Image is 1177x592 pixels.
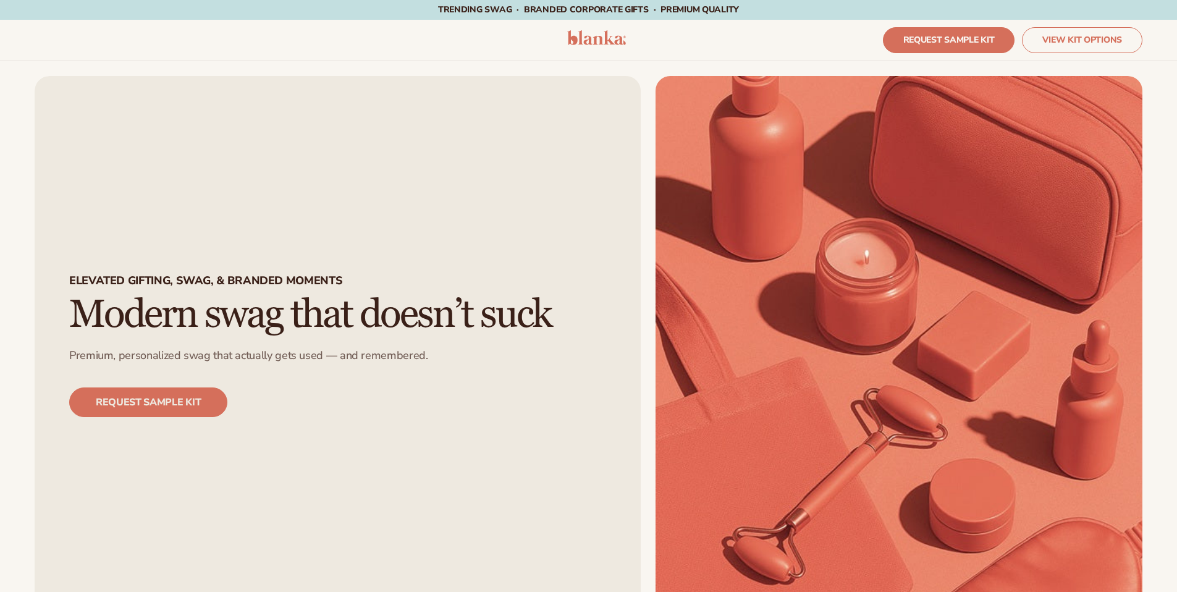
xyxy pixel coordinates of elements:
a: REQUEST SAMPLE KIT [883,27,1015,53]
p: Premium, personalized swag that actually gets used — and remembered. [69,349,428,363]
span: TRENDING SWAG · BRANDED CORPORATE GIFTS · PREMIUM QUALITY [438,4,739,15]
h2: Modern swag that doesn’t suck [69,294,551,336]
a: REQUEST SAMPLE KIT [69,387,227,417]
p: Elevated Gifting, swag, & branded moments [69,274,342,294]
a: logo [567,30,626,50]
img: logo [567,30,626,45]
a: VIEW KIT OPTIONS [1022,27,1142,53]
